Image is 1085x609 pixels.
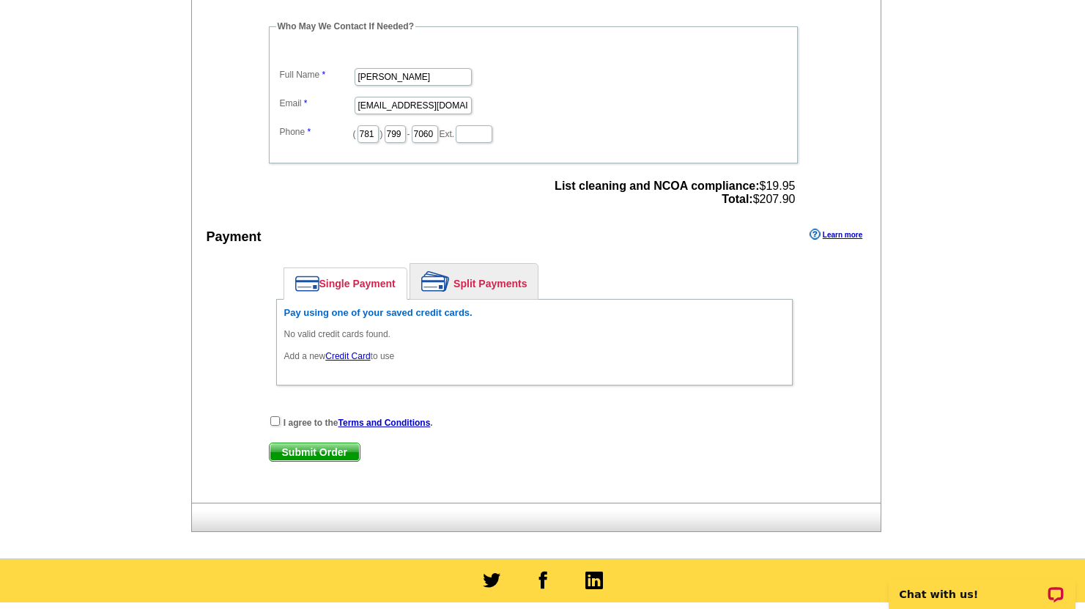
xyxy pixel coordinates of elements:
[338,418,431,428] a: Terms and Conditions
[276,20,415,33] legend: Who May We Contact If Needed?
[295,276,319,292] img: single-payment.png
[325,351,370,361] a: Credit Card
[207,227,262,247] div: Payment
[284,307,785,319] h6: Pay using one of your saved credit cards.
[555,180,759,192] strong: List cleaning and NCOA compliance:
[280,97,353,110] label: Email
[879,563,1085,609] iframe: LiveChat chat widget
[280,125,353,139] label: Phone
[284,328,785,341] p: No valid credit cards found.
[280,68,353,81] label: Full Name
[276,122,790,144] dd: ( ) - Ext.
[421,271,450,292] img: split-payment.png
[284,268,407,299] a: Single Payment
[555,180,795,206] span: $19.95 $207.90
[810,229,862,240] a: Learn more
[270,443,360,461] span: Submit Order
[284,418,433,428] strong: I agree to the .
[284,350,785,363] p: Add a new to use
[410,264,538,299] a: Split Payments
[722,193,752,205] strong: Total:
